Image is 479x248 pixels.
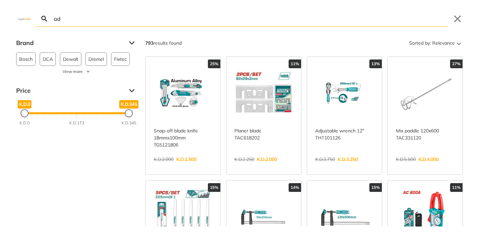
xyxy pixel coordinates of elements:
div: 11% [450,183,463,192]
span: Fixtec [114,53,127,66]
div: Maximum Price [125,109,133,117]
div: 14% [289,183,301,192]
div: 15% [369,183,382,192]
span: Brand [16,38,124,48]
button: Dewalt [60,52,81,66]
div: K.D.0 [20,120,30,126]
div: K.D.173 [69,120,84,126]
svg: Search [40,15,48,23]
div: K.D.345 [121,120,136,126]
div: 27% [450,59,463,68]
button: View more [16,69,137,75]
span: DCA [43,53,53,66]
span: Price [16,85,124,96]
button: Fixtec [111,52,130,66]
span: Dremel [88,53,104,66]
svg: Sort [455,39,463,47]
div: results found [145,38,182,48]
input: Search… [52,11,448,27]
button: Dremel [85,52,107,66]
button: Sorted by:Relevance Sort [408,38,463,48]
span: View more [63,69,83,75]
div: 11% [289,59,301,68]
button: Close [452,13,463,24]
span: Dewalt [63,53,78,66]
button: Bosch [16,52,36,66]
div: 15% [208,183,220,192]
div: 13% [369,59,382,68]
img: Close [16,17,32,20]
button: DCA [40,52,56,66]
span: Relevance [432,38,455,48]
strong: 793 [145,40,153,46]
div: 25% [208,59,220,68]
span: Bosch [19,53,33,66]
div: Minimum Price [21,109,29,117]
